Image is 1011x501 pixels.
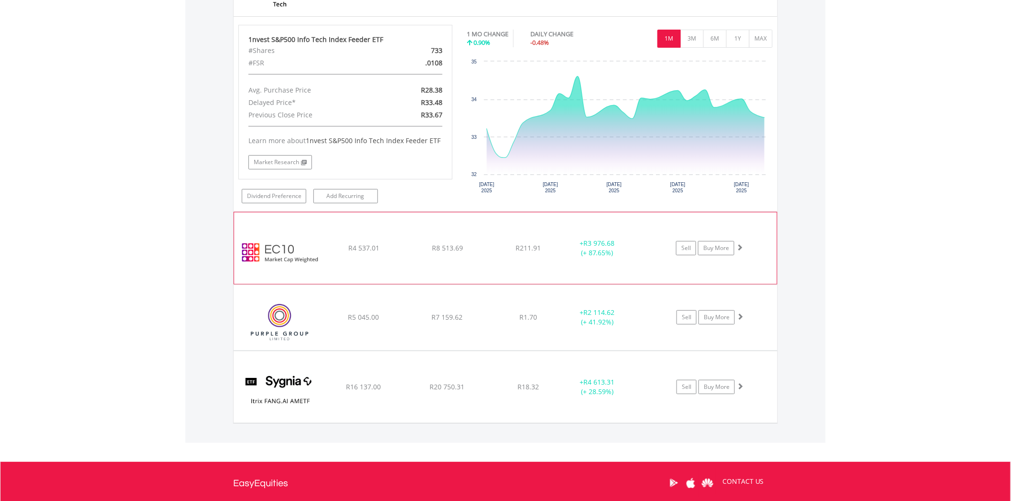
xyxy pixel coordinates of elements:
span: R2 114.62 [584,308,615,317]
span: R28.38 [421,85,442,94]
img: EQU.ZA.SYFANG.png [238,363,321,420]
a: Market Research [248,155,312,169]
a: CONTACT US [716,468,771,495]
span: R5 045.00 [348,313,379,322]
a: Buy More [699,380,735,394]
a: Buy More [698,241,734,255]
text: 35 [472,59,477,64]
text: 34 [472,97,477,102]
a: Google Play [666,468,682,498]
span: R7 159.62 [432,313,463,322]
span: -0.48% [531,38,549,47]
div: 1 MO CHANGE [467,30,508,39]
div: 1nvest S&P500 Info Tech Index Feeder ETF [248,35,442,44]
text: [DATE] 2025 [479,182,495,193]
text: 33 [472,135,477,140]
span: R4 613.31 [584,377,615,386]
div: Delayed Price* [241,96,380,109]
div: Learn more about [248,136,442,146]
a: Sell [676,241,696,255]
img: EC10.EC.EC10.png [239,224,321,282]
svg: Interactive chart [467,57,772,200]
span: R33.67 [421,110,442,119]
div: DAILY CHANGE [531,30,607,39]
text: [DATE] 2025 [670,182,686,193]
button: 6M [703,30,727,48]
div: .0108 [380,57,450,69]
text: 32 [472,172,477,177]
text: [DATE] 2025 [543,182,559,193]
img: EQU.ZA.PPE.png [238,297,321,348]
button: MAX [749,30,773,48]
a: Sell [677,310,697,324]
div: 733 [380,44,450,57]
span: R211.91 [516,243,541,252]
a: Sell [677,380,697,394]
span: R8 513.69 [432,243,463,252]
button: 3M [680,30,704,48]
span: 0.90% [473,38,490,47]
div: Chart. Highcharts interactive chart. [467,57,773,200]
span: R3 976.68 [583,239,614,248]
div: #Shares [241,44,380,57]
a: Dividend Preference [242,189,306,203]
a: Apple [682,468,699,498]
div: Avg. Purchase Price [241,84,380,96]
a: Add Recurring [313,189,378,203]
span: R16 137.00 [346,382,381,391]
span: R4 537.01 [348,243,379,252]
button: 1M [657,30,681,48]
button: 1Y [726,30,750,48]
div: + (+ 87.65%) [561,239,633,258]
text: [DATE] 2025 [607,182,622,193]
a: Huawei [699,468,716,498]
span: R18.32 [517,382,539,391]
span: R20 750.31 [430,382,465,391]
div: Previous Close Price [241,109,380,121]
span: R33.48 [421,98,442,107]
div: + (+ 41.92%) [561,308,634,327]
div: #FSR [241,57,380,69]
span: R1.70 [519,313,537,322]
span: 1nvest S&P500 Info Tech Index Feeder ETF [306,136,441,145]
div: + (+ 28.59%) [561,377,634,397]
a: Buy More [699,310,735,324]
text: [DATE] 2025 [734,182,750,193]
